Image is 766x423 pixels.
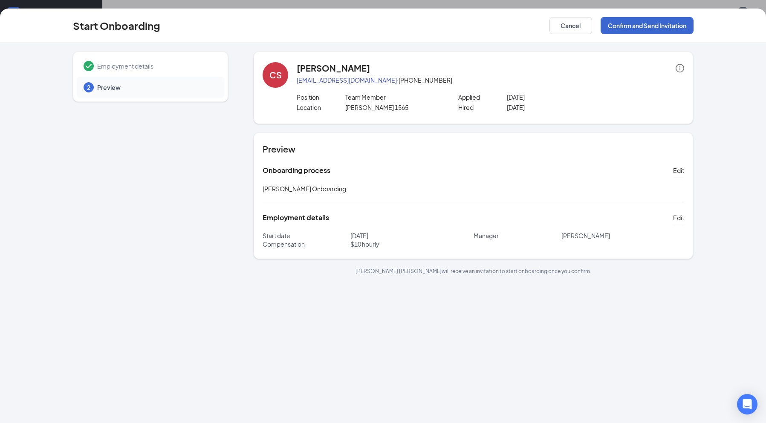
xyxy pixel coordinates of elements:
[297,62,370,74] h4: [PERSON_NAME]
[345,93,442,101] p: Team Member
[350,231,474,240] p: [DATE]
[73,18,160,33] h3: Start Onboarding
[263,231,350,240] p: Start date
[673,164,684,177] button: Edit
[458,93,507,101] p: Applied
[350,240,474,248] p: $ 10 hourly
[737,394,757,414] div: Open Intercom Messenger
[97,83,216,92] span: Preview
[297,103,345,112] p: Location
[263,213,329,222] h5: Employment details
[297,93,345,101] p: Position
[601,17,694,34] button: Confirm and Send Invitation
[297,76,397,84] a: [EMAIL_ADDRESS][DOMAIN_NAME]
[673,211,684,224] button: Edit
[673,213,684,222] span: Edit
[507,93,604,101] p: [DATE]
[676,64,684,72] span: info-circle
[345,103,442,112] p: [PERSON_NAME] 1565
[87,83,90,92] span: 2
[673,166,684,175] span: Edit
[263,166,330,175] h5: Onboarding process
[297,76,684,84] p: · [PHONE_NUMBER]
[263,185,346,193] span: [PERSON_NAME] Onboarding
[263,240,350,248] p: Compensation
[549,17,592,34] button: Cancel
[263,143,684,155] h4: Preview
[474,231,561,240] p: Manager
[458,103,507,112] p: Hired
[97,62,216,70] span: Employment details
[561,231,685,240] p: [PERSON_NAME]
[254,268,693,275] p: [PERSON_NAME] [PERSON_NAME] will receive an invitation to start onboarding once you confirm.
[507,103,604,112] p: [DATE]
[269,69,282,81] div: CS
[84,61,94,71] svg: Checkmark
